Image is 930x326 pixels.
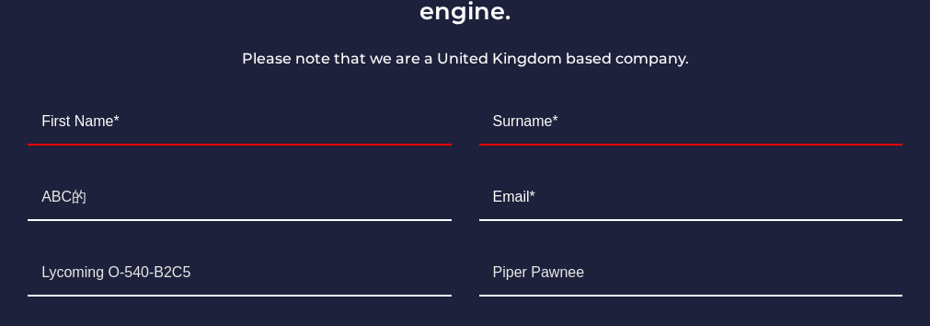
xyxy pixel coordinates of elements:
input: Email* [479,175,902,221]
input: Surname* [479,99,902,146]
input: Aircraft [479,250,902,297]
input: First Name* [28,99,451,146]
p: Please note that we are a United Kingdom based company. [14,48,916,70]
input: Telephone [28,175,451,221]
